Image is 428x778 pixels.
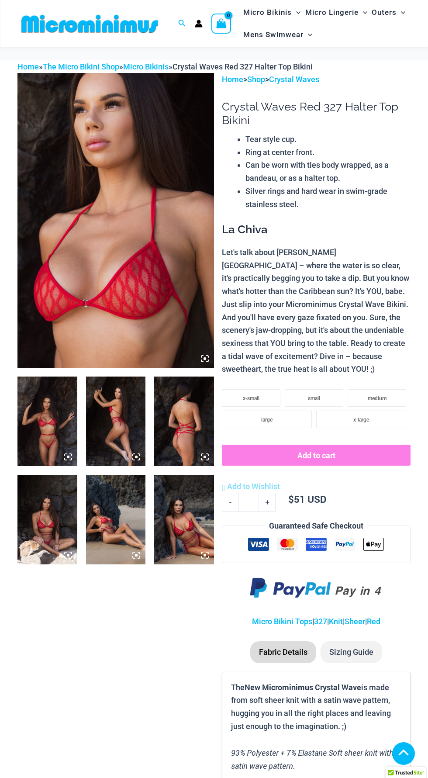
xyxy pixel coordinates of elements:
h1: Crystal Waves Red 327 Halter Top Bikini [222,100,411,127]
a: View Shopping Cart, empty [211,14,231,34]
a: Knit [329,617,343,626]
span: Add to Wishlist [227,482,280,491]
a: Crystal Waves [269,75,319,84]
span: small [308,395,320,401]
a: Home [17,62,39,71]
img: Crystal Waves 327 Halter Top 4149 Thong [86,475,146,564]
span: x-small [243,395,259,401]
img: Crystal Waves 327 Halter Top 4149 Thong [17,475,77,564]
a: Mens SwimwearMenu ToggleMenu Toggle [241,24,314,46]
li: large [222,411,312,428]
span: Micro Lingerie [305,1,359,24]
input: Product quantity [238,493,259,511]
a: Sheer [345,617,365,626]
a: Account icon link [195,20,203,28]
a: Home [222,75,243,84]
img: Crystal Waves 327 Halter Top 4149 Thong [154,475,214,564]
img: Crystal Waves 327 Halter Top 4149 Thong [17,377,77,466]
span: Mens Swimwear [243,24,304,46]
a: The Micro Bikini Shop [43,62,119,71]
a: - [222,493,238,511]
a: Red [367,617,380,626]
li: Ring at center front. [245,146,411,159]
p: The is made from soft sheer knit with a satin wave pattern, hugging you in all the right places a... [231,681,401,733]
a: Micro LingerieMenu ToggleMenu Toggle [303,1,369,24]
li: Tear style cup. [245,133,411,146]
a: Add to Wishlist [222,480,280,493]
span: medium [368,395,387,401]
img: Crystal Waves 327 Halter Top 4149 Thong [86,377,146,466]
li: small [285,389,343,407]
a: Micro Bikinis [123,62,169,71]
a: OutersMenu ToggleMenu Toggle [369,1,407,24]
p: > > [222,73,411,86]
a: Shop [247,75,265,84]
p: | | | | [222,615,411,628]
span: x-large [353,417,369,423]
li: medium [348,389,406,407]
span: Micro Bikinis [243,1,292,24]
li: x-large [316,411,406,428]
a: Micro BikinisMenu ToggleMenu Toggle [241,1,303,24]
span: large [261,417,273,423]
a: + [259,493,276,511]
p: Let's talk about [PERSON_NAME][GEOGRAPHIC_DATA] – where the water is so clear, it's practically b... [222,246,411,376]
button: Add to cart [222,445,411,466]
li: Silver rings and hard wear in swim-grade stainless steel. [245,185,411,211]
h3: La Chiva [222,222,411,237]
span: Crystal Waves Red 327 Halter Top Bikini [173,62,313,71]
a: 327 [314,617,327,626]
span: Menu Toggle [304,24,312,46]
b: New Microminimus Crystal Wave [245,682,361,692]
a: Search icon link [178,18,186,29]
bdi: 51 USD [288,493,326,505]
li: Fabric Details [250,641,316,663]
img: Crystal Waves 327 Halter Top 4149 Thong [154,377,214,466]
span: $ [288,493,294,505]
i: 93% Polyester + 7% Elastane Soft sheer knit with a satin wave pattern. [231,747,399,771]
span: Menu Toggle [359,1,367,24]
a: Micro Bikini Tops [252,617,312,626]
img: MM SHOP LOGO FLAT [18,14,162,34]
legend: Guaranteed Safe Checkout [266,519,367,532]
img: Crystal Waves 327 Halter Top [17,73,214,368]
li: Can be worn with ties body wrapped, as a bandeau, or as a halter top. [245,159,411,184]
span: » » » [17,62,313,71]
li: x-small [222,389,280,407]
span: Outers [372,1,397,24]
span: Menu Toggle [292,1,300,24]
span: Menu Toggle [397,1,405,24]
li: Sizing Guide [321,641,382,663]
